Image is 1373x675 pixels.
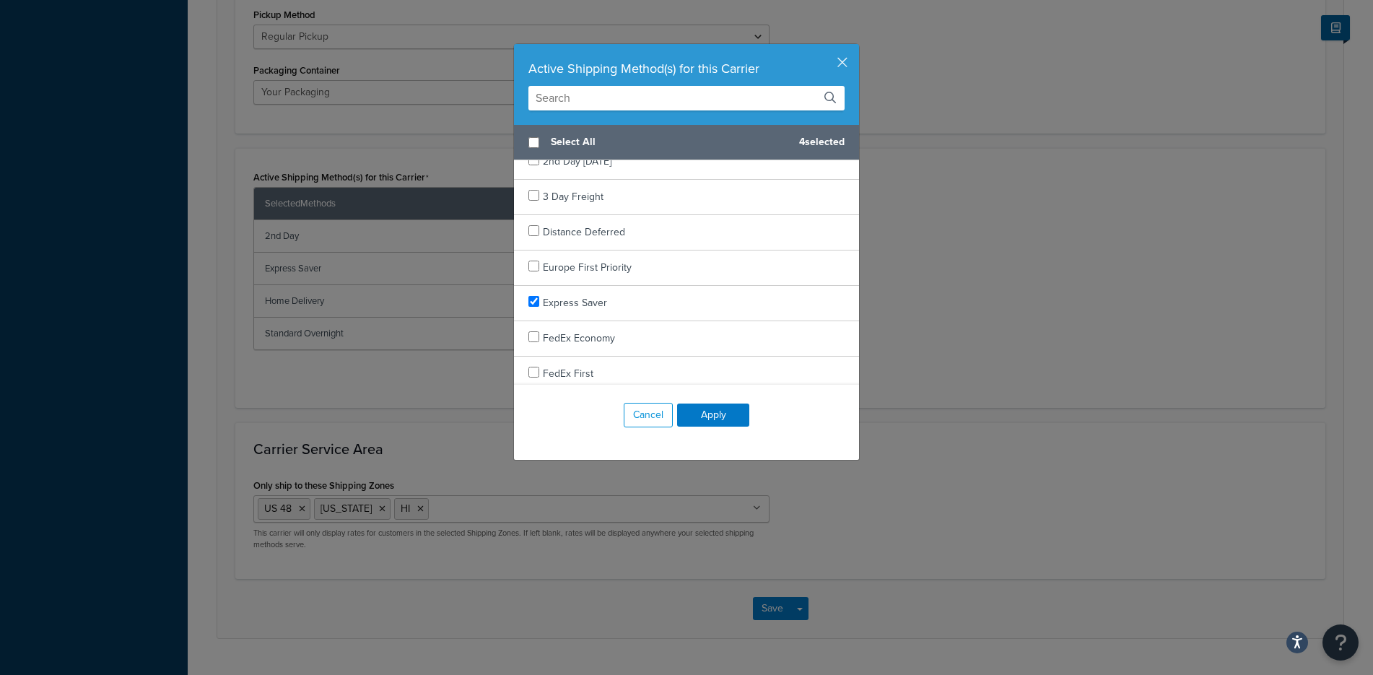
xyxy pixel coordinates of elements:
[543,154,611,169] span: 2nd Day [DATE]
[528,86,845,110] input: Search
[543,331,615,346] span: FedEx Economy
[677,404,749,427] button: Apply
[551,132,788,152] span: Select All
[543,189,603,204] span: 3 Day Freight
[543,295,607,310] span: Express Saver
[528,58,845,79] div: Active Shipping Method(s) for this Carrier
[543,260,632,275] span: Europe First Priority
[514,125,859,160] div: 4 selected
[543,225,625,240] span: Distance Deferred
[624,403,673,427] button: Cancel
[543,366,593,381] span: FedEx First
